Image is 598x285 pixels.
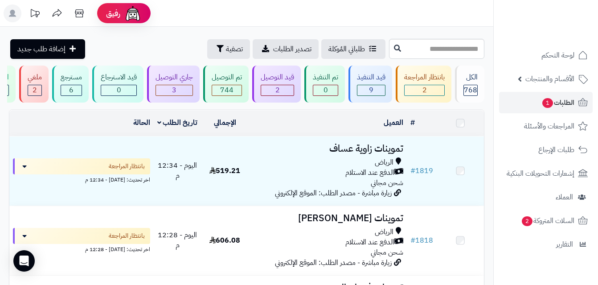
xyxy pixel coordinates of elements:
a: مسترجع 6 [50,66,90,103]
div: قيد الاسترجاع [101,72,137,83]
span: رفيق [106,8,120,19]
img: logo-2.png [537,25,590,44]
a: #1818 [410,235,433,246]
span: العملاء [556,191,573,203]
div: الكل [463,72,478,83]
span: # [410,165,415,176]
a: إضافة طلب جديد [10,39,85,59]
span: المراجعات والأسئلة [524,120,574,132]
span: اليوم - 12:28 م [158,230,197,251]
a: العميل [384,117,403,128]
div: 6 [61,85,82,95]
span: # [410,235,415,246]
span: الدفع عند الاستلام [345,237,394,248]
span: 0 [117,85,121,95]
span: شحن مجاني [371,178,403,188]
a: إشعارات التحويلات البنكية [499,163,593,184]
span: 6 [69,85,74,95]
div: مسترجع [61,72,82,83]
a: لوحة التحكم [499,45,593,66]
div: 2 [405,85,444,95]
div: 744 [212,85,242,95]
a: تحديثات المنصة [24,4,46,25]
div: تم التنفيذ [313,72,338,83]
span: بانتظار المراجعة [109,162,145,171]
div: Open Intercom Messenger [13,250,35,272]
a: الإجمالي [214,117,236,128]
span: 2 [522,216,532,226]
div: 2 [28,85,41,95]
a: قيد التنفيذ 9 [347,66,394,103]
span: 744 [220,85,233,95]
a: # [410,117,415,128]
span: السلات المتروكة [521,215,574,227]
div: بانتظار المراجعة [404,72,445,83]
span: 768 [464,85,477,95]
span: 519.21 [209,165,240,176]
a: الكل768 [453,66,486,103]
a: تصدير الطلبات [253,39,319,59]
span: لوحة التحكم [541,49,574,62]
span: بانتظار المراجعة [109,231,145,240]
span: 2 [422,85,427,95]
h3: تموينات [PERSON_NAME] [252,213,403,223]
a: قيد التوصيل 2 [250,66,303,103]
span: 3 [172,85,176,95]
img: ai-face.png [124,4,142,22]
div: تم التوصيل [212,72,242,83]
a: الطلبات1 [499,92,593,113]
a: جاري التوصيل 3 [145,66,201,103]
a: الحالة [133,117,150,128]
div: اخر تحديث: [DATE] - 12:34 م [13,174,150,184]
a: السلات المتروكة2 [499,210,593,231]
a: المراجعات والأسئلة [499,116,593,137]
div: قيد التوصيل [261,72,294,83]
div: 0 [313,85,338,95]
span: تصدير الطلبات [273,44,311,54]
a: تم التنفيذ 0 [303,66,347,103]
span: 0 [324,85,328,95]
span: الرياض [375,157,393,168]
span: طلباتي المُوكلة [328,44,365,54]
h3: تموينات زاوية عساف [252,144,403,154]
span: الرياض [375,227,393,237]
a: طلباتي المُوكلة [321,39,385,59]
a: قيد الاسترجاع 0 [90,66,145,103]
a: التقارير [499,234,593,255]
div: اخر تحديث: [DATE] - 12:28 م [13,244,150,253]
span: 1 [542,98,553,108]
a: تم التوصيل 744 [201,66,250,103]
span: اليوم - 12:34 م [158,160,197,181]
div: 0 [101,85,136,95]
span: إشعارات التحويلات البنكية [507,167,574,180]
button: تصفية [207,39,250,59]
a: طلبات الإرجاع [499,139,593,161]
span: التقارير [556,238,573,251]
div: ملغي [28,72,42,83]
div: جاري التوصيل [156,72,193,83]
span: 2 [33,85,37,95]
span: طلبات الإرجاع [538,144,574,156]
span: إضافة طلب جديد [17,44,66,54]
span: 9 [369,85,373,95]
span: الأقسام والمنتجات [525,73,574,85]
a: تاريخ الطلب [157,117,198,128]
div: 2 [261,85,294,95]
span: زيارة مباشرة - مصدر الطلب: الموقع الإلكتروني [275,188,392,198]
div: 3 [156,85,193,95]
span: الدفع عند الاستلام [345,168,394,178]
div: قيد التنفيذ [357,72,385,83]
span: شحن مجاني [371,247,403,258]
a: العملاء [499,186,593,208]
span: زيارة مباشرة - مصدر الطلب: الموقع الإلكتروني [275,257,392,268]
a: ملغي 2 [17,66,50,103]
div: 9 [357,85,385,95]
span: تصفية [226,44,243,54]
span: الطلبات [541,96,574,109]
span: 606.08 [209,235,240,246]
a: #1819 [410,165,433,176]
a: بانتظار المراجعة 2 [394,66,453,103]
span: 2 [275,85,280,95]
